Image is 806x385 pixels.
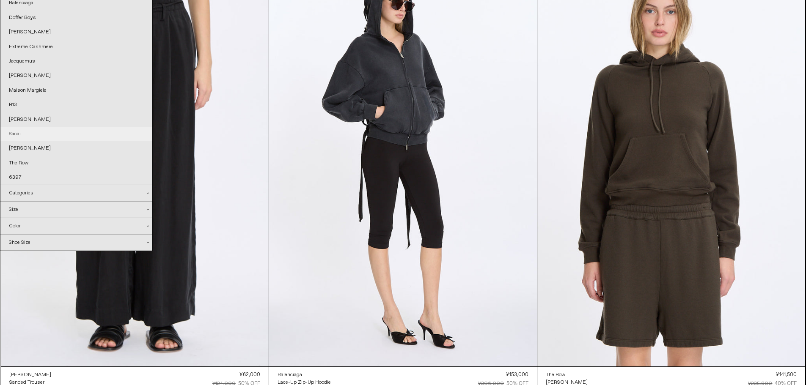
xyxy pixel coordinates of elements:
a: [PERSON_NAME] [0,25,152,39]
div: Color [0,218,152,234]
div: ¥141,500 [776,371,797,379]
a: Maison Margiela [0,83,152,98]
a: Extreme Cashmere [0,40,152,54]
div: [PERSON_NAME] [9,371,51,379]
a: Doffer Boys [0,11,152,25]
a: The Row [0,156,152,170]
a: [PERSON_NAME] [0,68,152,83]
div: Size [0,202,152,218]
a: R13 [0,98,152,112]
a: [PERSON_NAME] [0,141,152,156]
div: The Row [546,371,565,379]
div: ¥153,000 [506,371,528,379]
div: Shoe Size [0,235,152,251]
div: Categories [0,185,152,201]
a: The Row [546,371,588,379]
a: Jacquemus [0,54,152,68]
a: Balenciaga [278,371,331,379]
div: Balenciaga [278,371,302,379]
div: ¥62,000 [239,371,260,379]
a: 6397 [0,170,152,185]
a: [PERSON_NAME] [9,371,51,379]
a: Sacai [0,127,152,141]
a: [PERSON_NAME] [0,112,152,127]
